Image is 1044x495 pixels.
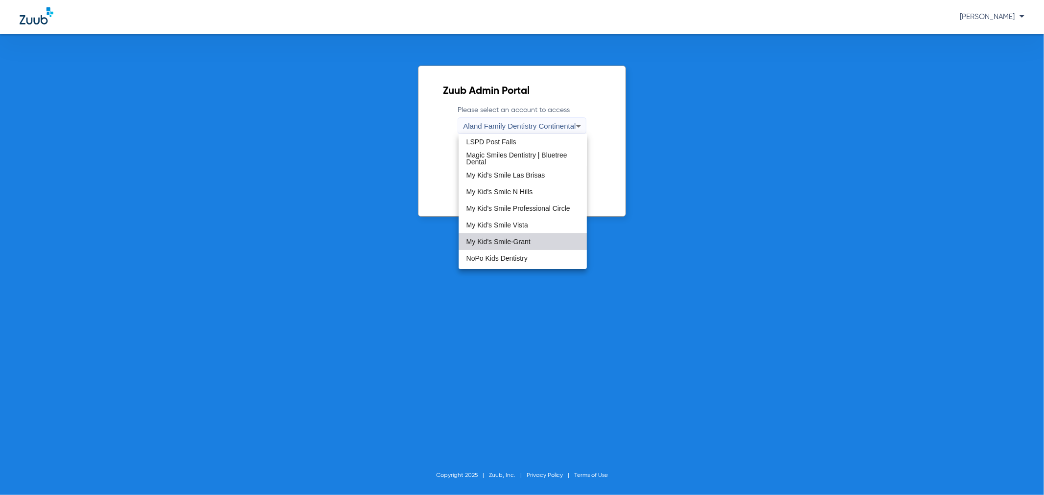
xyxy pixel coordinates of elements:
[466,238,531,245] span: My Kid's Smile-Grant
[466,255,528,262] span: NoPo Kids Dentistry
[466,172,545,179] span: My Kid's Smile Las Brisas
[466,138,516,145] span: LSPD Post Falls
[466,205,570,212] span: My Kid's Smile Professional Circle
[995,448,1044,495] iframe: Chat Widget
[466,152,579,165] span: Magic Smiles Dentistry | Bluetree Dental
[466,222,528,228] span: My Kid's Smile Vista
[466,188,533,195] span: My Kid's Smile N Hills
